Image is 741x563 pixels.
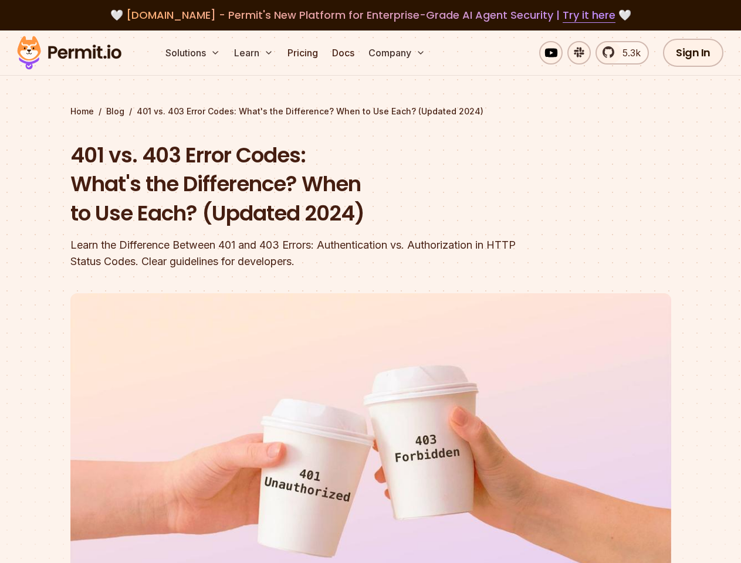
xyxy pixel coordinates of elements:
span: [DOMAIN_NAME] - Permit's New Platform for Enterprise-Grade AI Agent Security | [126,8,615,22]
span: 5.3k [615,46,641,60]
a: Sign In [663,39,723,67]
button: Solutions [161,41,225,65]
button: Company [364,41,430,65]
a: Try it here [563,8,615,23]
a: Pricing [283,41,323,65]
div: / / [70,106,671,117]
img: Permit logo [12,33,127,73]
h1: 401 vs. 403 Error Codes: What's the Difference? When to Use Each? (Updated 2024) [70,141,521,228]
div: 🤍 🤍 [28,7,713,23]
a: Blog [106,106,124,117]
div: Learn the Difference Between 401 and 403 Errors: Authentication vs. Authorization in HTTP Status ... [70,237,521,270]
a: Docs [327,41,359,65]
button: Learn [229,41,278,65]
a: Home [70,106,94,117]
a: 5.3k [595,41,649,65]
